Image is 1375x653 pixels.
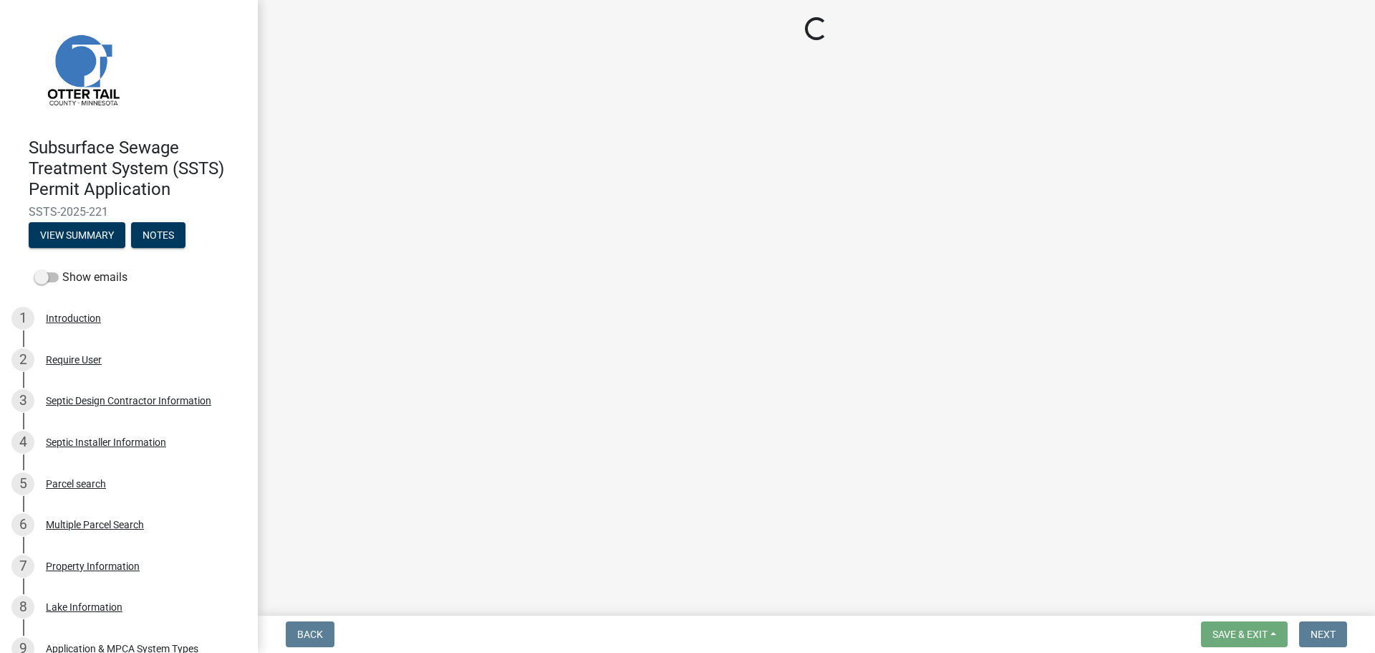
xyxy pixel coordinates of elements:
[46,520,144,530] div: Multiple Parcel Search
[1201,621,1288,647] button: Save & Exit
[46,437,166,447] div: Septic Installer Information
[1299,621,1347,647] button: Next
[11,307,34,330] div: 1
[11,513,34,536] div: 6
[46,479,106,489] div: Parcel search
[11,348,34,371] div: 2
[11,596,34,619] div: 8
[11,555,34,578] div: 7
[131,222,185,248] button: Notes
[46,396,211,406] div: Septic Design Contractor Information
[11,472,34,495] div: 5
[29,231,125,242] wm-modal-confirm: Summary
[29,222,125,248] button: View Summary
[1311,629,1336,640] span: Next
[29,15,136,123] img: Otter Tail County, Minnesota
[46,313,101,323] div: Introduction
[46,602,122,612] div: Lake Information
[34,269,127,286] label: Show emails
[46,355,102,365] div: Require User
[29,205,229,219] span: SSTS-2025-221
[1212,629,1268,640] span: Save & Exit
[286,621,334,647] button: Back
[131,231,185,242] wm-modal-confirm: Notes
[11,431,34,454] div: 4
[46,561,140,571] div: Property Information
[297,629,323,640] span: Back
[29,138,246,199] h4: Subsurface Sewage Treatment System (SSTS) Permit Application
[11,389,34,412] div: 3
